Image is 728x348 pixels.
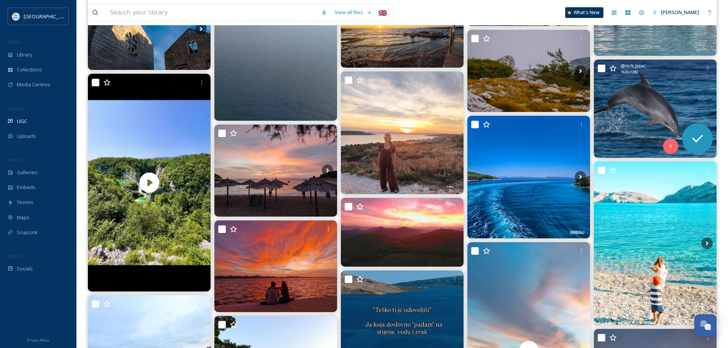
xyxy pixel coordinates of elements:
[376,6,389,19] div: 🇬🇧
[621,62,645,70] span: @ mrk.psvc
[621,70,638,75] span: 1620 x 1296
[106,4,317,21] input: Search your library
[8,106,24,112] span: COLLECT
[694,314,717,337] button: Open Chat
[17,66,42,73] span: Collections
[341,198,464,267] img: #sunset_pics #visitperusic #likadestination #beautifulcroatia ##neodoljivahrvatska #croatiafullof...
[594,60,717,158] img: My first Adriatic dolphin, well, successfully photographed anyway. It's almost in perfect focus -...
[594,162,717,325] img: 🇭🇷 Fažana, Krk, Nerezine, Selce lub Rab – wrzesień w Chorwacji z małymi dziećmi 🌿☀️ Wrzesień w Ch...
[17,169,37,176] span: Galleries
[8,157,25,163] span: WIDGETS
[88,74,211,292] img: thumbnail
[565,7,603,18] a: What's New
[331,5,376,20] a: View all files
[17,118,27,125] span: UGC
[467,30,590,112] img: Velebit💚 #sretnamjesta #mojalika #velebit #velebitmountain #velebitmountain #velebitnationalpark ...
[17,265,33,272] span: Socials
[341,71,464,194] img: #croatia🇭🇷 #vrsi #sunsetvibes #sunsetpics #croatiafulloflife #summer25☀️
[17,51,32,58] span: Library
[17,184,36,191] span: Embeds
[8,39,21,45] span: MEDIA
[27,335,49,344] a: Privacy Policy
[17,199,33,206] span: Stories
[27,338,49,343] span: Privacy Policy
[661,9,699,16] span: [PERSON_NAME]
[17,229,38,236] span: SnapLink
[649,5,703,20] a: [PERSON_NAME]
[24,13,72,20] span: [GEOGRAPHIC_DATA]
[12,13,20,20] img: HTZ_logo_EN.svg
[17,81,50,88] span: Media Centres
[8,253,23,259] span: SOCIALS
[467,116,590,238] img: Malo Dugog otoka za kraj ljeta... . . #summer #summertrip #summervacations #summer2025 #august #c...
[17,214,29,221] span: Maps
[214,220,337,312] img: This evening's magic 😍 nas.zadar likezadar #zadar #zadar_region #likezadar #feelzadar #zadaroldto...
[214,125,337,217] img: Blood Moon Sunset 🤩 . . . #nofilter #sunset #sunsetporn #sunsetcolors #sunsetsky #skycolors #moon...
[17,133,36,140] span: Uploads
[88,74,211,292] video: Catching waterfalls- A taste of the Plitvice Lakes National Park 🏞️ 🤩👌🏽 #travel #tips #internatio...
